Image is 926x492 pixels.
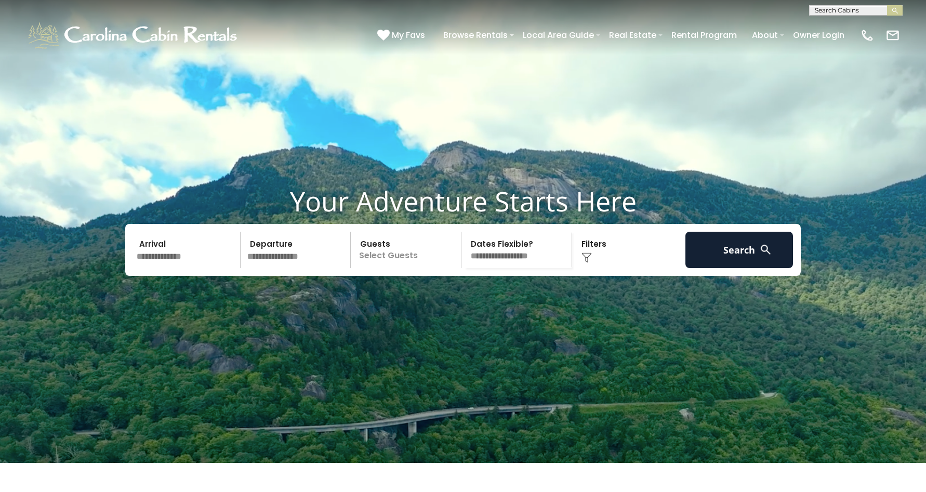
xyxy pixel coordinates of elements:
a: Real Estate [604,26,662,44]
a: My Favs [377,29,428,42]
span: My Favs [392,29,425,42]
img: White-1-1-2.png [26,20,242,51]
a: Rental Program [666,26,742,44]
button: Search [685,232,793,268]
img: mail-regular-white.png [885,28,900,43]
h1: Your Adventure Starts Here [8,185,918,217]
img: phone-regular-white.png [860,28,875,43]
a: Local Area Guide [518,26,599,44]
a: About [747,26,783,44]
p: Select Guests [354,232,461,268]
img: search-regular-white.png [759,243,772,256]
a: Owner Login [788,26,850,44]
img: filter--v1.png [581,252,592,263]
a: Browse Rentals [438,26,513,44]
